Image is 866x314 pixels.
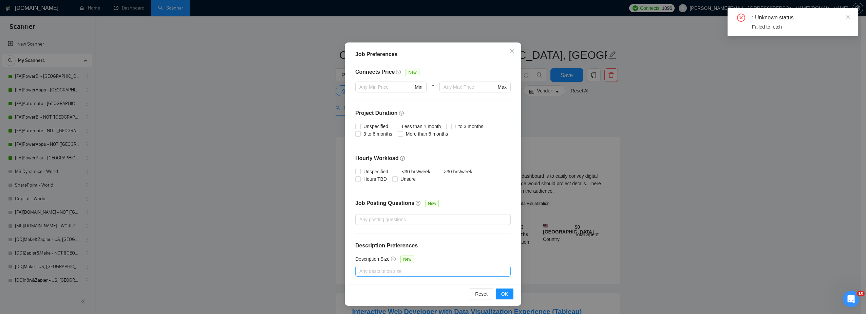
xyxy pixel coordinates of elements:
span: New [425,200,439,207]
span: Unsure [398,175,418,183]
div: - [427,82,439,101]
span: New [400,256,414,263]
span: Hours TBD [361,175,390,183]
input: Any Min Price [359,83,413,91]
div: Failed to fetch [752,23,850,31]
span: More than 6 months [403,130,451,138]
span: Less than 1 month [399,123,444,130]
span: <30 hrs/week [399,168,433,175]
h4: Connects Price [355,68,395,76]
span: question-circle [399,110,404,116]
iframe: Intercom live chat [843,291,859,307]
span: Min [415,83,422,91]
span: close-circle [737,14,745,22]
span: 10 [857,291,865,296]
span: OK [501,290,508,298]
span: close [846,15,850,20]
input: Any Max Price [444,83,496,91]
h4: Job Posting Questions [355,199,414,207]
span: close [509,49,515,54]
h4: Description Preferences [355,242,511,250]
h4: Project Duration [355,109,511,117]
h4: Hourly Workload [355,154,511,162]
span: question-circle [416,200,421,206]
span: Reset [475,290,488,298]
span: question-circle [400,156,406,161]
button: OK [496,289,513,299]
span: Unspecified [361,168,391,175]
div: Job Preferences [355,50,511,58]
h5: Description Size [355,255,390,263]
span: 3 to 6 months [361,130,395,138]
span: 1 to 3 months [452,123,486,130]
div: : Unknown status [752,14,850,22]
span: Max [498,83,507,91]
button: Close [503,42,521,61]
span: >30 hrs/week [441,168,475,175]
button: Reset [470,289,493,299]
span: question-circle [391,256,396,262]
span: question-circle [396,69,401,75]
span: New [406,69,419,76]
span: Unspecified [361,123,391,130]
